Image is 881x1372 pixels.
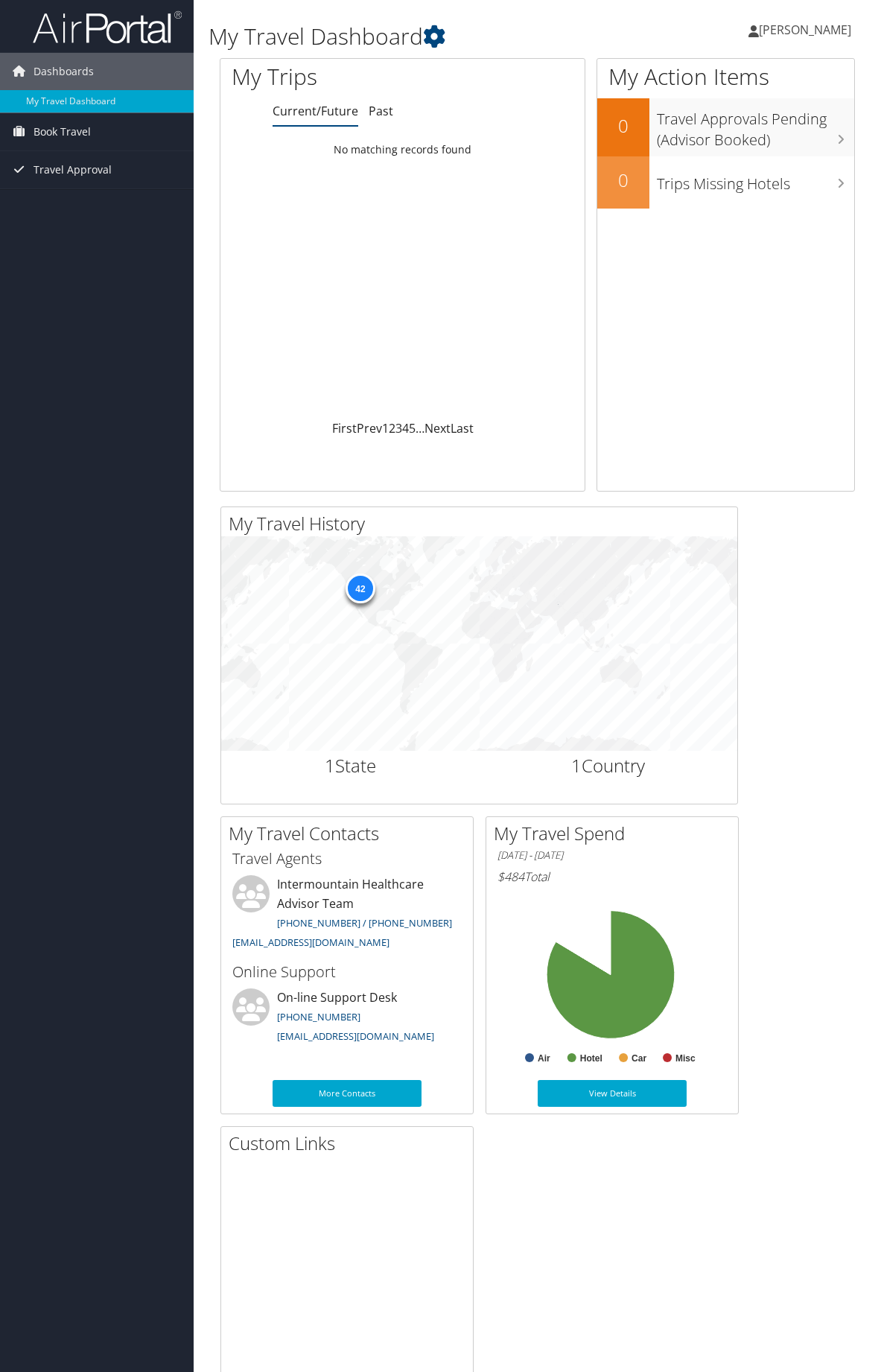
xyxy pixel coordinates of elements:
h6: [DATE] - [DATE] [497,848,727,863]
h6: Total [497,868,727,885]
span: … [416,420,424,436]
li: On-line Support Desk [225,988,469,1049]
span: Book Travel [34,113,91,150]
h2: State [232,753,468,778]
h1: My Trips [232,61,422,92]
h2: Country [491,753,727,778]
a: [PHONE_NUMBER] [277,1010,360,1023]
h2: My Travel Contacts [229,821,473,846]
a: 0Travel Approvals Pending (Advisor Booked) [597,98,854,156]
a: [PHONE_NUMBER] / [PHONE_NUMBER] [277,916,452,930]
a: Past [369,103,393,119]
h3: Travel Agents [232,848,462,869]
a: 0Trips Missing Hotels [597,156,854,209]
a: First [332,420,357,436]
a: View Details [538,1080,687,1107]
a: [EMAIL_ADDRESS][DOMAIN_NAME] [232,936,389,949]
text: Misc [675,1053,696,1064]
a: 4 [402,420,409,436]
h2: 0 [597,113,649,139]
a: [EMAIL_ADDRESS][DOMAIN_NAME] [277,1029,434,1043]
span: Dashboards [34,53,94,90]
a: Prev [357,420,382,436]
h2: My Travel Spend [494,821,738,846]
text: Hotel [580,1053,602,1064]
h2: My Travel History [229,511,737,536]
span: 1 [325,753,335,778]
a: 3 [395,420,402,436]
a: [PERSON_NAME] [748,7,866,52]
a: Last [451,420,474,436]
a: More Contacts [273,1080,422,1107]
span: Travel Approval [34,151,112,188]
span: [PERSON_NAME] [759,22,851,38]
span: $484 [497,868,524,885]
a: 5 [409,420,416,436]
td: No matching records found [220,136,585,163]
text: Air [538,1053,550,1064]
h3: Online Support [232,962,462,982]
h3: Travel Approvals Pending (Advisor Booked) [657,101,854,150]
img: airportal-logo.png [33,10,182,45]
h3: Trips Missing Hotels [657,166,854,194]
h2: 0 [597,168,649,193]
a: Next [424,420,451,436]
a: 1 [382,420,389,436]
a: 2 [389,420,395,436]
h1: My Action Items [597,61,854,92]
h1: My Travel Dashboard [209,21,647,52]
div: 42 [346,574,375,603]
span: 1 [571,753,582,778]
h2: Custom Links [229,1131,473,1156]
a: Current/Future [273,103,358,119]
text: Car [632,1053,646,1064]
li: Intermountain Healthcare Advisor Team [225,875,469,955]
